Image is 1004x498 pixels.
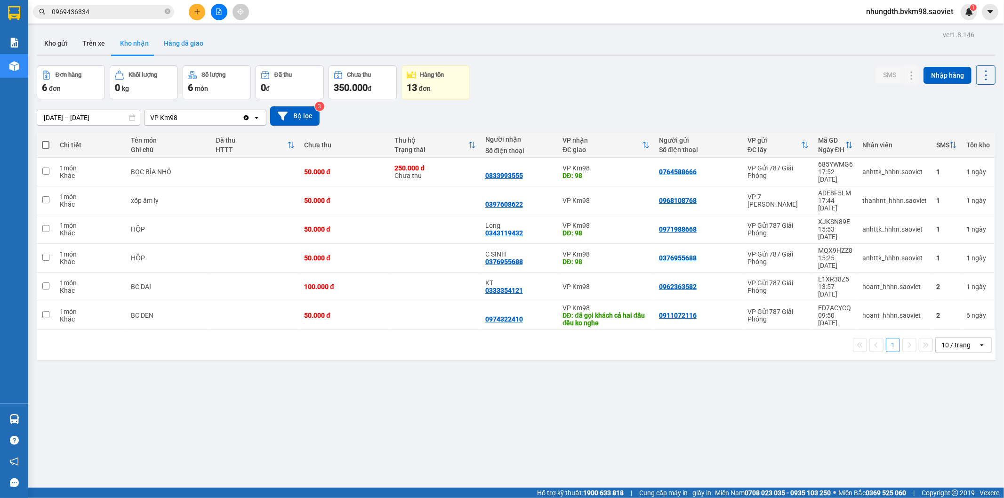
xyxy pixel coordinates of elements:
[37,32,75,55] button: Kho gửi
[37,110,140,125] input: Select a date range.
[394,137,468,144] div: Thu hộ
[201,72,225,78] div: Số lượng
[237,8,244,15] span: aim
[659,137,738,144] div: Người gửi
[115,82,120,93] span: 0
[178,113,179,122] input: Selected VP Km98.
[60,172,122,179] div: Khác
[165,8,170,16] span: close-circle
[419,85,431,92] span: đơn
[936,197,957,204] div: 1
[941,340,971,350] div: 10 / trang
[304,225,385,233] div: 50.000 đ
[304,254,385,262] div: 50.000 đ
[60,193,122,201] div: 1 món
[216,146,287,153] div: HTTT
[866,489,906,497] strong: 0369 525 060
[10,436,19,445] span: question-circle
[188,82,193,93] span: 6
[129,72,157,78] div: Khối lượng
[9,38,19,48] img: solution-icon
[972,197,986,204] span: ngày
[110,65,178,99] button: Khối lượng0kg
[242,114,250,121] svg: Clear value
[211,133,299,158] th: Toggle SortBy
[562,229,650,237] div: DĐ: 98
[818,283,853,298] div: 13:57 [DATE]
[75,32,112,55] button: Trên xe
[60,222,122,229] div: 1 món
[562,304,650,312] div: VP Km98
[932,133,962,158] th: Toggle SortBy
[60,279,122,287] div: 1 món
[982,4,998,20] button: caret-down
[972,254,986,262] span: ngày
[715,488,831,498] span: Miền Nam
[10,478,19,487] span: message
[562,283,650,290] div: VP Km98
[659,168,697,176] div: 0764588666
[347,72,371,78] div: Chưa thu
[818,189,853,197] div: ADE8F5LM
[156,32,211,55] button: Hàng đã giao
[131,225,207,233] div: HỘP
[972,283,986,290] span: ngày
[485,279,553,287] div: KT
[9,414,19,424] img: warehouse-icon
[747,193,809,208] div: VP 7 [PERSON_NAME]
[818,197,853,212] div: 17:44 [DATE]
[972,225,986,233] span: ngày
[60,308,122,315] div: 1 món
[818,137,845,144] div: Mã GD
[862,225,927,233] div: anhttk_hhhn.saoviet
[818,146,845,153] div: Ngày ĐH
[304,168,385,176] div: 50.000 đ
[818,247,853,254] div: MQX9HZZ8
[60,250,122,258] div: 1 món
[659,283,697,290] div: 0962363582
[270,106,320,126] button: Bộ lọc
[52,7,163,17] input: Tìm tên, số ĐT hoặc mã đơn
[936,254,957,262] div: 1
[60,201,122,208] div: Khác
[562,222,650,229] div: VP Km98
[631,488,632,498] span: |
[183,65,251,99] button: Số lượng6món
[562,250,650,258] div: VP Km98
[859,6,961,17] span: nhungdth.bvkm98.saoviet
[747,164,809,179] div: VP Gửi 787 Giải Phóng
[42,82,47,93] span: 6
[659,312,697,319] div: 0911072116
[972,4,975,11] span: 1
[60,164,122,172] div: 1 món
[747,222,809,237] div: VP Gửi 787 Giải Phóng
[60,229,122,237] div: Khác
[562,172,650,179] div: DĐ: 98
[329,65,397,99] button: Chưa thu350.000đ
[485,229,523,237] div: 0343119432
[936,168,957,176] div: 1
[150,113,177,122] div: VP Km98
[485,147,553,154] div: Số điện thoại
[49,85,61,92] span: đơn
[60,315,122,323] div: Khác
[485,287,523,294] div: 0333354121
[913,488,915,498] span: |
[818,168,853,183] div: 17:52 [DATE]
[394,164,475,179] div: Chưa thu
[304,312,385,319] div: 50.000 đ
[10,457,19,466] span: notification
[862,197,927,204] div: thanhnt_hhhn.saoviet
[818,304,853,312] div: ED7ACYCQ
[131,254,207,262] div: HỘP
[562,146,642,153] div: ĐC giao
[936,141,949,149] div: SMS
[747,146,801,153] div: ĐC lấy
[583,489,624,497] strong: 1900 633 818
[562,197,650,204] div: VP Km98
[862,254,927,262] div: anhttk_hhhn.saoviet
[862,141,927,149] div: Nhân viên
[862,312,927,319] div: hoant_hhhn.saoviet
[659,225,697,233] div: 0971988668
[131,312,207,319] div: BC DEN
